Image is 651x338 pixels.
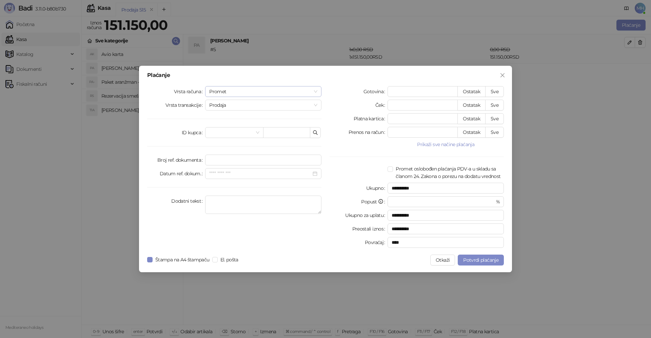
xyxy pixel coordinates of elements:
[375,100,388,111] label: Ček
[430,255,455,265] button: Otkaži
[165,100,205,111] label: Vrsta transakcije
[497,70,508,81] button: Close
[147,73,504,78] div: Plaćanje
[497,73,508,78] span: Zatvori
[218,256,241,263] span: El. pošta
[457,100,486,111] button: Ostatak
[352,223,388,234] label: Preostali iznos
[457,127,486,138] button: Ostatak
[485,127,504,138] button: Sve
[457,86,486,97] button: Ostatak
[393,165,504,180] span: Promet oslobođen plaćanja PDV-a u skladu sa članom 24. Zakona o porezu na dodatu vrednost
[160,168,205,179] label: Datum ref. dokum.
[345,210,388,221] label: Ukupno za uplatu
[349,127,388,138] label: Prenos na račun
[392,197,494,207] input: Popust
[388,140,504,148] button: Prikaži sve načine plaćanja
[209,86,317,97] span: Promet
[153,256,212,263] span: Štampa na A4 štampaču
[500,73,505,78] span: close
[458,255,504,265] button: Potvrdi plaćanje
[457,113,486,124] button: Ostatak
[209,170,311,177] input: Datum ref. dokum.
[171,196,205,206] label: Dodatni tekst
[485,100,504,111] button: Sve
[209,100,317,110] span: Prodaja
[182,127,205,138] label: ID kupca
[485,113,504,124] button: Sve
[205,155,321,165] input: Broj ref. dokumenta
[366,183,388,194] label: Ukupno
[363,86,388,97] label: Gotovina
[205,196,321,214] textarea: Dodatni tekst
[354,113,388,124] label: Platna kartica
[174,86,205,97] label: Vrsta računa
[463,257,498,263] span: Potvrdi plaćanje
[361,196,388,207] label: Popust
[485,86,504,97] button: Sve
[365,237,388,248] label: Povraćaj
[157,155,205,165] label: Broj ref. dokumenta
